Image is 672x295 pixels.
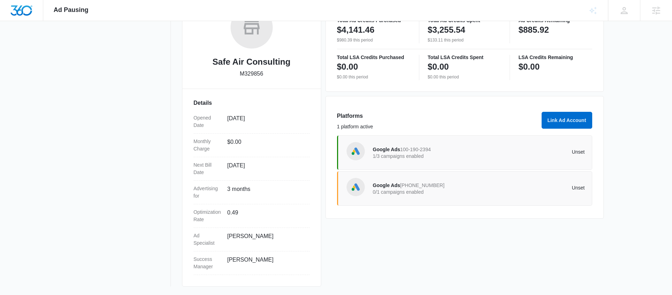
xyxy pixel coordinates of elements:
p: Unset [479,185,585,190]
dt: Opened Date [194,114,222,129]
div: Monthly Charge$0.00 [194,134,310,157]
dt: Monthly Charge [194,138,222,153]
button: Link Ad Account [542,112,592,129]
p: 0/1 campaigns enabled [373,190,479,194]
dt: Optimization Rate [194,209,222,223]
dd: [PERSON_NAME] [227,232,304,247]
h3: Platforms [337,112,537,120]
p: LSA Credits Remaining [518,55,592,60]
dd: 0.49 [227,209,304,223]
h2: Safe Air Consulting [213,56,291,68]
h3: Details [194,99,310,107]
p: 1/3 campaigns enabled [373,154,479,159]
span: Ad Pausing [54,6,89,14]
div: Advertising for3 months [194,181,310,204]
p: $980.39 this period [337,37,411,43]
div: Next Bill Date[DATE] [194,157,310,181]
p: $885.92 [518,24,549,36]
dd: [PERSON_NAME] [227,256,304,270]
div: Optimization Rate0.49 [194,204,310,228]
p: Unset [479,149,585,154]
p: $0.00 this period [337,74,411,80]
dt: Ad Specialist [194,232,222,247]
p: $4,141.46 [337,24,375,36]
p: Ad Credits Remaining [518,18,592,23]
dt: Advertising for [194,185,222,200]
img: Google Ads [350,146,361,156]
a: Google AdsGoogle Ads100-190-23941/3 campaigns enabledUnset [337,135,592,170]
img: Google Ads [350,182,361,192]
span: [PHONE_NUMBER] [400,182,445,188]
span: Google Ads [373,147,400,152]
p: M329856 [240,70,263,78]
dt: Next Bill Date [194,161,222,176]
p: $0.00 this period [428,74,501,80]
dd: $0.00 [227,138,304,153]
dd: [DATE] [227,114,304,129]
p: Total LSA Credits Spent [428,55,501,60]
a: Google AdsGoogle Ads[PHONE_NUMBER]0/1 campaigns enabledUnset [337,171,592,206]
span: 100-190-2394 [400,147,431,152]
p: $133.11 this period [428,37,501,43]
p: $0.00 [428,61,449,72]
div: Success Manager[PERSON_NAME] [194,251,310,275]
div: Opened Date[DATE] [194,110,310,134]
dd: 3 months [227,185,304,200]
p: $0.00 [518,61,539,72]
p: Total Ad Credits Purchased [337,18,411,23]
p: 1 platform active [337,123,537,130]
p: $0.00 [337,61,358,72]
dd: [DATE] [227,161,304,176]
p: $3,255.54 [428,24,465,36]
dt: Success Manager [194,256,222,270]
span: Google Ads [373,182,400,188]
p: Total Ad Credits Spent [428,18,501,23]
div: Ad Specialist[PERSON_NAME] [194,228,310,251]
p: Total LSA Credits Purchased [337,55,411,60]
